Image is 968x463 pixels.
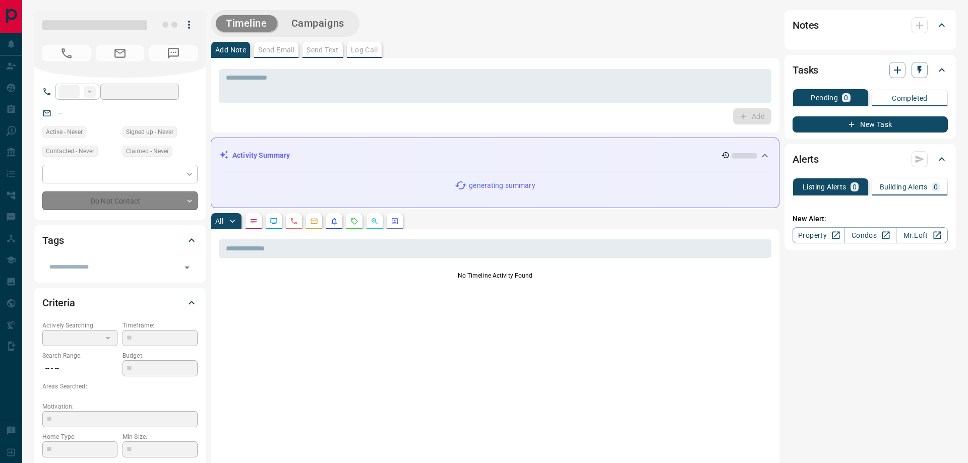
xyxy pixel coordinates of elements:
svg: Agent Actions [391,217,399,225]
span: Signed up - Never [126,127,173,137]
svg: Opportunities [371,217,379,225]
p: 0 [934,183,938,190]
span: Contacted - Never [46,146,94,156]
span: No Email [96,45,144,61]
p: generating summary [469,180,535,191]
svg: Listing Alerts [330,217,338,225]
p: Add Note [215,46,246,53]
p: Completed [892,95,928,102]
div: Criteria [42,291,198,315]
div: Tasks [793,58,948,82]
div: Notes [793,13,948,37]
p: Home Type: [42,432,117,441]
h2: Tasks [793,62,818,78]
svg: Notes [250,217,258,225]
button: New Task [793,116,948,133]
p: Building Alerts [880,183,928,190]
div: Activity Summary [219,146,771,165]
a: Condos [844,227,896,243]
svg: Calls [290,217,298,225]
p: 0 [844,94,848,101]
svg: Emails [310,217,318,225]
a: Property [793,227,844,243]
div: Do Not Contact [42,191,198,210]
a: Mr.Loft [896,227,948,243]
a: -- [58,109,63,117]
svg: Requests [350,217,358,225]
svg: Lead Browsing Activity [270,217,278,225]
p: Min Size: [123,432,198,441]
h2: Notes [793,17,819,33]
span: No Number [149,45,198,61]
p: All [215,218,223,225]
button: Timeline [216,15,277,32]
h2: Tags [42,232,64,248]
p: New Alert: [793,214,948,224]
p: -- - -- [42,360,117,377]
span: Active - Never [46,127,83,137]
h2: Criteria [42,295,75,311]
span: Claimed - Never [126,146,169,156]
p: Timeframe: [123,321,198,330]
span: No Number [42,45,91,61]
h2: Alerts [793,151,819,167]
p: Activity Summary [232,150,290,161]
div: Alerts [793,147,948,171]
p: Search Range: [42,351,117,360]
p: Motivation: [42,402,198,411]
p: 0 [853,183,857,190]
p: No Timeline Activity Found [219,271,771,280]
p: Areas Searched: [42,382,198,391]
button: Open [180,260,194,275]
p: Actively Searching: [42,321,117,330]
button: Campaigns [281,15,354,32]
p: Budget: [123,351,198,360]
p: Listing Alerts [803,183,846,190]
div: Tags [42,228,198,252]
p: Pending [811,94,838,101]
